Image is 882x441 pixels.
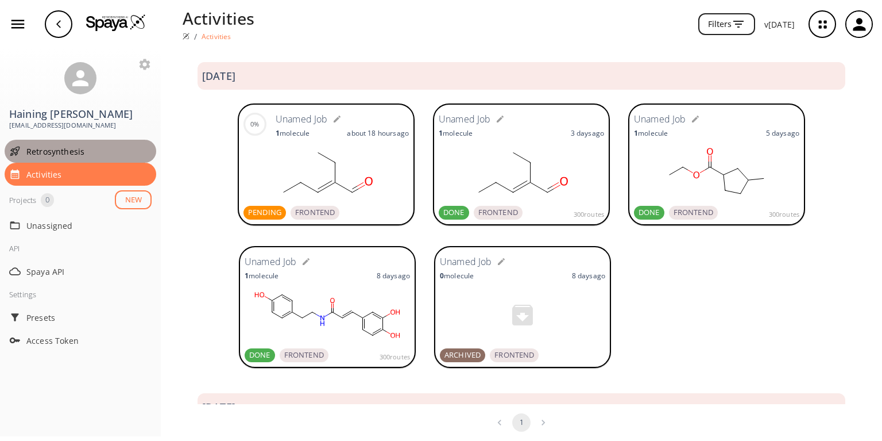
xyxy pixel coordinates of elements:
nav: pagination navigation [489,413,554,432]
p: molecule [245,271,278,281]
a: Unamed Job1molecule8 daysagoDONEFRONTEND300routes [239,246,416,370]
h3: [DATE] [202,70,235,82]
span: DONE [439,207,469,218]
div: Activities [5,163,156,186]
h6: Unamed Job [439,112,491,127]
p: 8 days ago [572,271,605,281]
div: 0% [250,119,259,129]
div: Presets [5,306,156,329]
h6: Unamed Job [245,255,297,270]
svg: CCOC(=O)C1CCC(C)C1 [634,144,799,201]
span: DONE [634,207,664,218]
span: Spaya API [26,266,152,278]
p: 8 days ago [377,271,410,281]
a: Unamed Job1molecule3 daysagoDONEFRONTEND300routes [433,103,610,228]
span: 300 routes [380,352,410,362]
span: FRONTEND [280,350,328,361]
span: Retrosynthesis [26,145,152,158]
span: FRONTEND [474,207,523,218]
div: Unassigned [5,214,156,237]
a: Unamed Job0molecule8 daysagoARCHIVEDFRONTEND [434,246,611,370]
span: FRONTEND [669,207,718,218]
button: Filters [698,13,755,36]
span: FRONTEND [490,350,539,361]
div: Spaya API [5,260,156,283]
strong: 1 [276,128,280,138]
button: page 1 [512,413,531,432]
p: Activities [202,32,231,41]
span: PENDING [243,207,286,218]
p: 3 days ago [571,128,604,138]
svg: CC/C=C(\CC)/C=O [439,144,604,201]
button: NEW [115,190,152,209]
a: 0%Unamed Job1moleculeabout 18 hoursagoPENDINGFRONTEND [238,103,415,228]
h6: Unamed Job [634,112,686,127]
div: Retrosynthesis [5,140,156,163]
svg: CCC=C(CC)C=O [243,144,409,201]
h3: Haining [PERSON_NAME] [9,108,152,120]
h3: [DATE] [202,401,235,413]
p: 5 days ago [766,128,799,138]
span: FRONTEND [291,207,339,218]
span: Unassigned [26,220,152,232]
strong: 1 [634,128,638,138]
span: 300 routes [769,209,799,220]
p: Activities [183,6,255,30]
span: 0 [41,194,54,206]
a: Unamed Job1molecule5 daysagoDONEFRONTEND300routes [628,103,805,228]
span: Access Token [26,335,152,347]
p: v [DATE] [764,18,795,30]
strong: 0 [440,271,444,281]
span: 300 routes [574,209,604,220]
h6: Unamed Job [276,112,328,127]
p: molecule [276,128,310,138]
img: Logo Spaya [86,14,146,31]
strong: 1 [439,128,443,138]
p: about 18 hours ago [347,128,409,138]
div: Access Token [5,329,156,352]
span: ARCHIVED [440,350,485,361]
span: [EMAIL_ADDRESS][DOMAIN_NAME] [9,120,152,131]
p: molecule [439,128,473,138]
div: Projects [9,193,36,207]
span: Presets [26,312,152,324]
h6: Unamed Job [440,255,492,270]
strong: 1 [245,271,249,281]
svg: O=C(/C=C/c1ccc(O)c(O)c1)NCCc1ccc(O)cc1 [245,286,410,344]
li: / [194,30,197,43]
span: Activities [26,168,152,181]
p: molecule [634,128,668,138]
p: molecule [440,271,474,281]
img: Spaya logo [183,33,189,40]
span: DONE [245,350,275,361]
